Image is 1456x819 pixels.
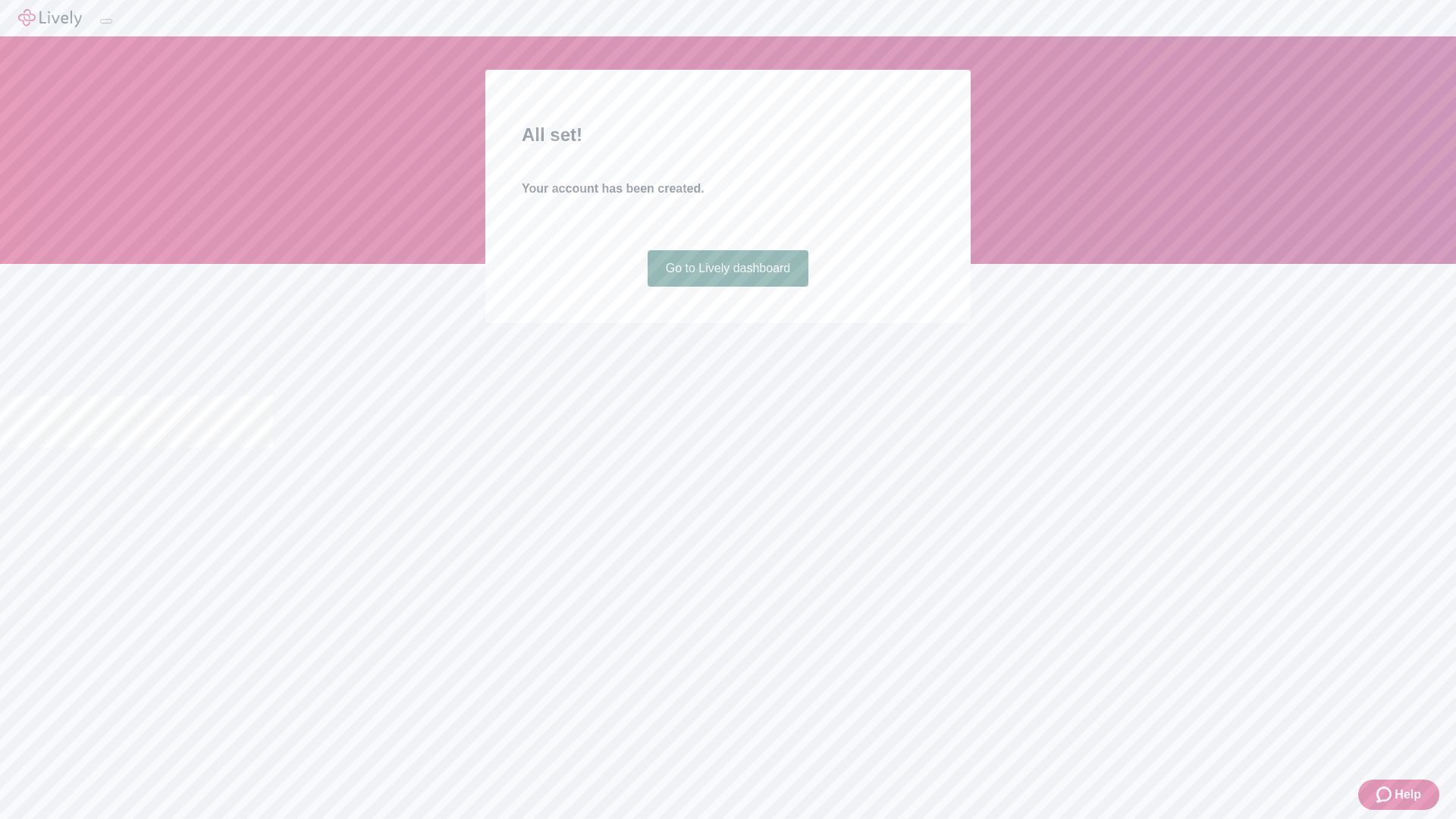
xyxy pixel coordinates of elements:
[1395,786,1421,804] span: Help
[522,121,934,149] h2: All set!
[18,9,82,27] img: Lively
[1358,780,1439,810] button: Zendesk support iconHelp
[1376,786,1395,804] svg: Zendesk support icon
[100,19,112,24] button: Log out
[648,250,809,287] a: Go to Lively dashboard
[522,180,934,198] h4: Your account has been created.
